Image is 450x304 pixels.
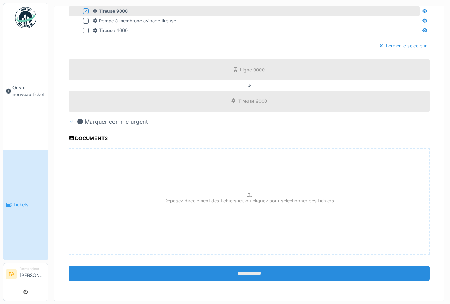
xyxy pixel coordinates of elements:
a: PA Demandeur[PERSON_NAME] [6,266,45,283]
li: [PERSON_NAME] [20,266,45,282]
div: Tireuse 9000 [238,98,267,105]
p: Déposez directement des fichiers ici, ou cliquez pour sélectionner des fichiers [164,197,334,204]
img: Badge_color-CXgf-gQk.svg [15,7,36,28]
div: Tireuse 4000 [93,27,128,34]
span: Tickets [13,201,45,208]
a: Tickets [3,150,48,260]
div: Pompe à membrane avinage tireuse [93,17,176,24]
div: Ligne 9000 [240,66,265,73]
div: Demandeur [20,266,45,272]
div: Fermer le sélecteur [377,41,430,50]
li: PA [6,269,17,279]
div: Documents [69,133,108,145]
div: Tireuse 9000 [93,8,128,15]
span: Ouvrir nouveau ticket [12,84,45,98]
a: Ouvrir nouveau ticket [3,32,48,150]
div: Marquer comme urgent [77,117,148,126]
